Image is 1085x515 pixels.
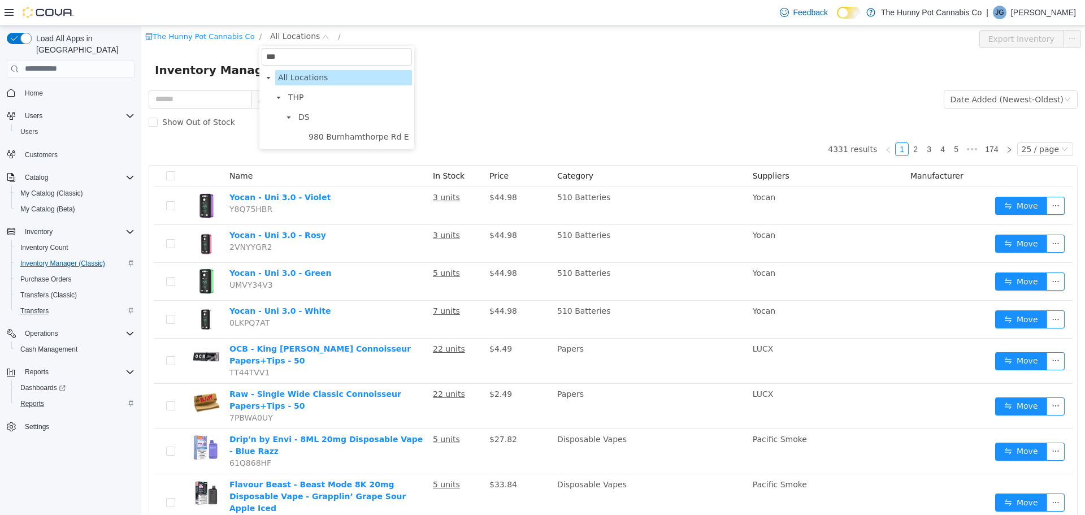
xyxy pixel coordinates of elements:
[854,417,906,435] button: icon: swapMove
[775,1,832,24] a: Feedback
[51,166,79,194] img: Yocan - Uni 3.0 - Violet hero shot
[51,241,79,270] img: Yocan - Uni 3.0 - Green hero shot
[16,381,134,395] span: Dashboards
[16,257,134,270] span: Inventory Manager (Classic)
[124,49,130,55] i: icon: caret-down
[769,145,822,154] span: Manufacturer
[2,85,139,101] button: Home
[20,275,72,284] span: Purchase Orders
[88,167,189,176] a: Yocan - Uni 3.0 - Violet
[16,125,134,139] span: Users
[348,280,376,289] span: $44.98
[14,35,142,53] span: Inventory Manager
[16,241,73,254] a: Inventory Count
[611,409,666,418] span: Pacific Smoke
[793,7,828,18] span: Feedback
[11,124,139,140] button: Users
[16,304,134,318] span: Transfers
[88,243,190,252] a: Yocan - Uni 3.0 - Green
[16,288,81,302] a: Transfers (Classic)
[611,243,634,252] span: Yocan
[754,117,767,129] a: 1
[881,6,982,19] p: The Hunny Pot Cannabis Co
[292,167,319,176] u: 3 units
[88,280,190,289] a: Yocan - Uni 3.0 - White
[16,241,134,254] span: Inventory Count
[2,170,139,185] button: Catalog
[995,6,1004,19] span: JG
[88,292,128,301] span: 0LKPQ7AT
[11,341,139,357] button: Cash Management
[854,209,906,227] button: icon: swapMove
[16,343,134,356] span: Cash Management
[809,117,821,129] a: 5
[611,363,632,373] span: LUCX
[20,327,63,340] button: Operations
[16,381,70,395] a: Dashboards
[20,148,134,162] span: Customers
[854,246,906,265] button: icon: swapMove
[923,70,930,78] i: icon: down
[348,454,376,463] span: $33.84
[88,363,260,384] a: Raw - Single Wide Classic Connoisseur Papers+Tips - 50
[16,397,134,410] span: Reports
[20,148,62,162] a: Customers
[292,243,319,252] u: 5 units
[129,4,179,16] span: All Locations
[687,116,736,130] li: 4331 results
[88,205,185,214] a: Yocan - Uni 3.0 - Rosy
[120,22,271,40] input: filter select
[16,288,134,302] span: Transfers (Classic)
[611,205,634,214] span: Yocan
[197,6,199,15] span: /
[16,304,53,318] a: Transfers
[2,326,139,341] button: Operations
[292,363,324,373] u: 22 units
[88,179,131,188] span: Y8Q75HBR
[744,120,750,127] i: icon: left
[348,167,376,176] span: $44.98
[20,109,47,123] button: Users
[854,171,906,189] button: icon: swapMove
[840,116,861,130] li: 174
[11,380,139,396] a: Dashboards
[11,185,139,201] button: My Catalog (Classic)
[611,318,632,327] span: LUCX
[782,117,794,129] a: 3
[20,420,54,434] a: Settings
[20,365,53,379] button: Reports
[411,403,607,448] td: Disposable Vapes
[51,362,79,391] img: Raw - Single Wide Classic Connoisseur Papers+Tips - 50 hero shot
[2,146,139,163] button: Customers
[51,317,79,345] img: OCB - King Slim Connoisseur Papers+Tips - 50 hero shot
[117,68,168,79] span: All Categories
[88,217,131,226] span: 2VNYYGR2
[20,171,134,184] span: Catalog
[4,7,11,14] i: icon: shop
[348,243,376,252] span: $44.98
[20,171,53,184] button: Catalog
[134,69,140,75] i: icon: caret-down
[411,161,607,199] td: 510 Batteries
[144,64,271,79] span: THP
[20,243,68,252] span: Inventory Count
[905,417,923,435] button: icon: ellipsis
[88,432,130,442] span: 61Q868HF
[137,47,186,56] span: All Locations
[11,287,139,303] button: Transfers (Classic)
[20,189,83,198] span: My Catalog (Classic)
[854,371,906,390] button: icon: swapMove
[16,202,134,216] span: My Catalog (Beta)
[754,116,767,130] li: 1
[611,167,634,176] span: Yocan
[16,125,42,139] a: Users
[861,116,875,130] li: Next Page
[25,422,49,431] span: Settings
[822,116,840,130] span: •••
[20,86,47,100] a: Home
[11,201,139,217] button: My Catalog (Beta)
[20,365,134,379] span: Reports
[411,358,607,403] td: Papers
[88,454,264,487] a: Flavour Beast - Beast Mode 8K 20mg Disposable Vape - Grapplin’ Grape Sour Apple Iced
